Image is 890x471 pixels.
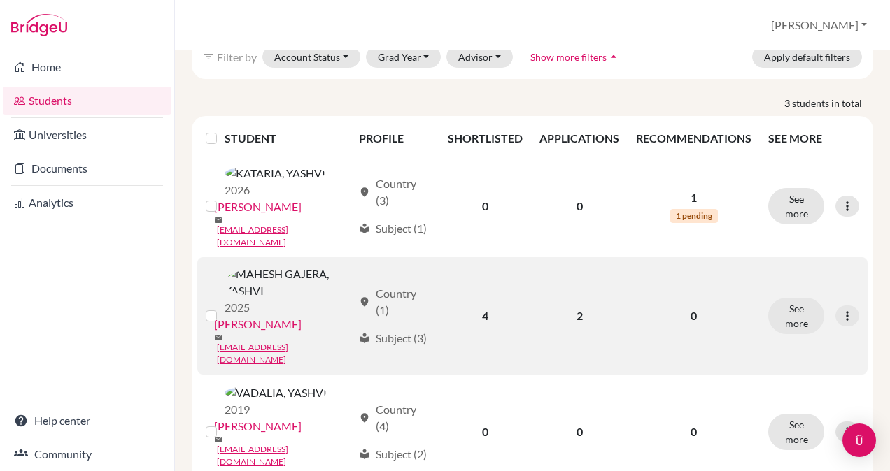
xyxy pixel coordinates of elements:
p: 2026 [225,182,325,198]
td: 2 [531,257,628,375]
th: PROFILE [351,122,439,155]
div: Subject (2) [359,446,427,463]
span: Show more filters [530,51,607,63]
div: Subject (1) [359,220,427,237]
span: location_on [359,296,370,307]
button: See more [768,414,824,450]
p: 0 [636,423,751,440]
a: Universities [3,121,171,149]
td: 0 [531,155,628,257]
p: 1 [636,189,751,206]
span: 1 pending [670,209,718,223]
i: arrow_drop_up [607,50,621,64]
button: Show more filtersarrow_drop_up [518,46,633,68]
td: 0 [439,155,531,257]
span: local_library [359,449,370,460]
a: [PERSON_NAME] [214,198,302,215]
span: mail [214,435,222,444]
img: KATARIA, YASHVI [225,165,325,182]
button: See more [768,298,824,334]
span: local_library [359,333,370,344]
p: 0 [636,307,751,324]
strong: 3 [784,96,792,110]
i: filter_list [203,51,214,62]
button: See more [768,188,824,224]
td: 4 [439,257,531,375]
img: Bridge-U [11,14,67,36]
a: [PERSON_NAME] [214,316,302,333]
span: location_on [359,412,370,423]
a: Home [3,53,171,81]
div: Subject (3) [359,330,427,347]
a: Community [3,440,171,468]
a: [PERSON_NAME] [214,418,302,435]
img: MAHESH GAJERA, YASHVI [225,266,341,299]
a: Help center [3,407,171,435]
button: Advisor [446,46,513,68]
p: 2025 [225,299,341,316]
a: Analytics [3,189,171,217]
button: [PERSON_NAME] [765,12,873,38]
span: Filter by [217,50,257,64]
a: [EMAIL_ADDRESS][DOMAIN_NAME] [217,341,353,366]
img: VADALIA, YASHVI [225,384,327,401]
th: STUDENT [225,122,351,155]
span: mail [214,333,222,342]
button: Account Status [262,46,360,68]
button: Apply default filters [752,46,862,68]
button: Grad Year [366,46,442,68]
th: SHORTLISTED [439,122,531,155]
th: RECOMMENDATIONS [628,122,760,155]
div: Country (3) [359,175,431,209]
span: location_on [359,187,370,198]
p: 2019 [225,401,327,418]
div: Country (4) [359,401,431,435]
a: [EMAIL_ADDRESS][DOMAIN_NAME] [217,224,353,249]
span: local_library [359,223,370,234]
div: Open Intercom Messenger [842,423,876,457]
th: APPLICATIONS [531,122,628,155]
span: mail [214,216,222,224]
a: [EMAIL_ADDRESS][DOMAIN_NAME] [217,443,353,468]
div: Country (1) [359,285,431,319]
span: students in total [792,96,873,110]
a: Documents [3,154,171,182]
th: SEE MORE [760,122,868,155]
a: Students [3,87,171,115]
